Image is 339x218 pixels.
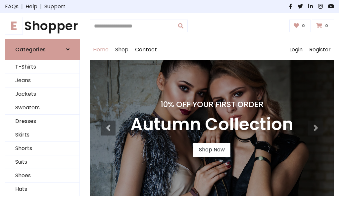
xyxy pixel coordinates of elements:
a: Login [286,39,306,60]
h4: 10% Off Your First Order [130,100,293,109]
a: Shop Now [193,143,230,157]
a: Shoes [5,169,79,183]
a: Categories [5,39,80,60]
a: Shop [112,39,132,60]
span: 0 [323,23,330,29]
a: Hats [5,183,79,196]
a: Help [25,3,37,11]
a: 0 [289,20,311,32]
span: | [19,3,25,11]
h6: Categories [15,46,46,53]
a: 0 [312,20,334,32]
a: Jackets [5,87,79,101]
a: Home [90,39,112,60]
a: Support [44,3,66,11]
a: Skirts [5,128,79,142]
h1: Shopper [5,19,80,33]
a: Shorts [5,142,79,155]
a: Register [306,39,334,60]
a: Suits [5,155,79,169]
a: Sweaters [5,101,79,115]
a: FAQs [5,3,19,11]
span: 0 [300,23,307,29]
a: Contact [132,39,160,60]
a: T-Shirts [5,60,79,74]
a: Jeans [5,74,79,87]
a: Dresses [5,115,79,128]
h3: Autumn Collection [130,114,293,135]
a: EShopper [5,19,80,33]
span: | [37,3,44,11]
span: E [5,17,23,35]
